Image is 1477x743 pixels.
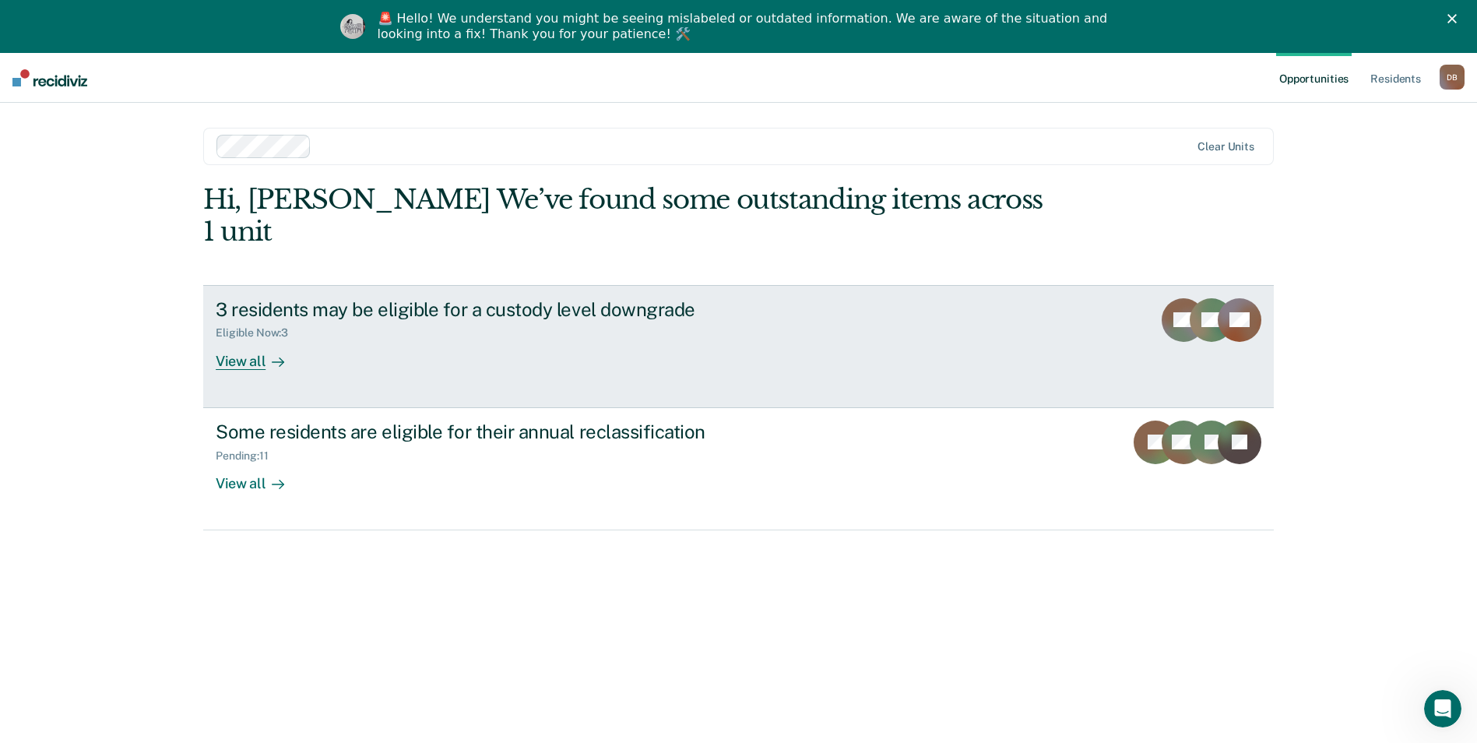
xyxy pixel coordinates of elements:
a: 3 residents may be eligible for a custody level downgradeEligible Now:3View all [203,285,1274,408]
a: Residents [1367,53,1424,103]
img: Profile image for Kim [340,14,365,39]
img: Recidiviz [12,69,87,86]
div: Eligible Now : 3 [216,326,301,340]
button: DB [1440,65,1465,90]
div: Pending : 11 [216,449,281,463]
div: Clear units [1197,140,1254,153]
div: Hi, [PERSON_NAME] We’ve found some outstanding items across 1 unit [203,184,1060,248]
iframe: Intercom live chat [1424,690,1461,727]
div: View all [216,340,303,370]
div: D B [1440,65,1465,90]
div: View all [216,462,303,492]
a: Opportunities [1276,53,1352,103]
div: 🚨 Hello! We understand you might be seeing mislabeled or outdated information. We are aware of th... [378,11,1113,42]
div: Close [1447,14,1463,23]
a: Some residents are eligible for their annual reclassificationPending:11View all [203,408,1274,530]
div: Some residents are eligible for their annual reclassification [216,421,762,443]
div: 3 residents may be eligible for a custody level downgrade [216,298,762,321]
